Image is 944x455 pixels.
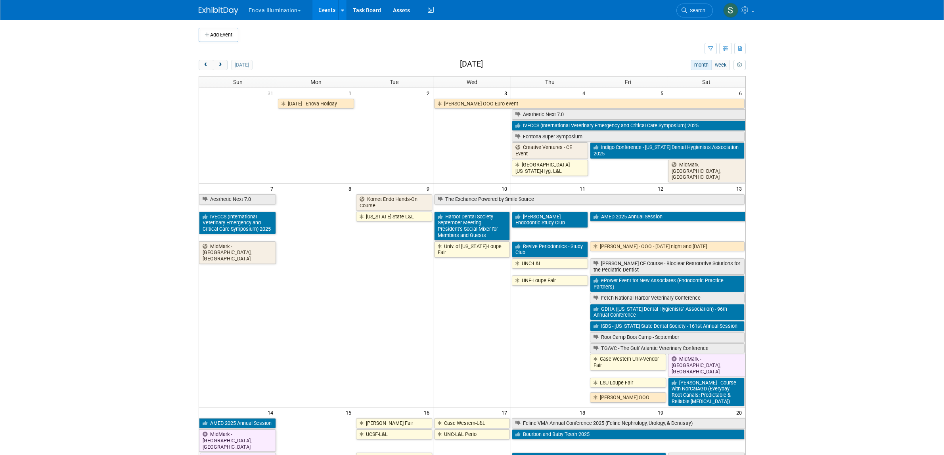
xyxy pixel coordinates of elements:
[737,63,742,68] i: Personalize Calendar
[512,132,744,142] a: Fontona Super Symposium
[467,79,477,85] span: Wed
[233,79,243,85] span: Sun
[711,60,730,70] button: week
[423,407,433,417] span: 16
[356,429,432,440] a: UCSF-L&L
[426,184,433,193] span: 9
[434,212,510,241] a: Harbor Dental Society - September Meeting - President’s Social Mixer for Members and Guests
[590,392,666,403] a: [PERSON_NAME] OOO
[348,184,355,193] span: 8
[199,60,213,70] button: prev
[199,194,276,205] a: Aesthetic Next 7.0
[590,304,744,320] a: GDHA ([US_STATE] Dental Hygienists’ Association) - 96th Annual Conference
[668,160,745,182] a: MidMark - [GEOGRAPHIC_DATA], [GEOGRAPHIC_DATA]
[512,418,745,428] a: Feline VMA Annual Conference 2025 (Feline Nephrology, Urology, & Dentistry)
[460,60,483,69] h2: [DATE]
[590,321,744,331] a: ISDS - [US_STATE] State Dental Society - 161st Annual Session
[501,407,511,417] span: 17
[512,212,588,228] a: [PERSON_NAME] Endodontic Study Club
[434,99,745,109] a: [PERSON_NAME] OOO Euro event
[199,212,276,234] a: IVECCS (International Veterinary Emergency and Critical Care Symposium) 2025
[512,142,588,159] a: Creative Ventures - CE Event
[512,109,745,120] a: Aesthetic Next 7.0
[199,28,238,42] button: Add Event
[590,241,744,252] a: [PERSON_NAME] - OOO - [DATE] night and [DATE]
[356,418,432,428] a: [PERSON_NAME] Fair
[434,241,510,258] a: Univ. of [US_STATE]-Loupe Fair
[512,275,588,286] a: UNE-Loupe Fair
[657,407,667,417] span: 19
[199,418,276,428] a: AMED 2025 Annual Session
[723,3,738,18] img: Scott Green
[590,354,666,370] a: Case Western Univ-Vendor Fair
[270,184,277,193] span: 7
[512,258,588,269] a: UNC-L&L
[267,407,277,417] span: 14
[668,354,745,377] a: MidMark - [GEOGRAPHIC_DATA], [GEOGRAPHIC_DATA]
[590,258,744,275] a: [PERSON_NAME] CE Course - Bioclear Restorative Solutions for the Pediatric Dentist
[545,79,555,85] span: Thu
[590,332,744,342] a: Root Camp Boot Camp - September
[345,407,355,417] span: 15
[310,79,322,85] span: Mon
[625,79,631,85] span: Fri
[434,418,510,428] a: Case Western-L&L
[590,142,744,159] a: Indigo Conference - [US_STATE] Dental Hygienists Association 2025
[691,60,712,70] button: month
[657,184,667,193] span: 12
[735,407,745,417] span: 20
[660,88,667,98] span: 5
[348,88,355,98] span: 1
[278,99,354,109] a: [DATE] - Enova Holiday
[512,120,745,131] a: IVECCS (International Veterinary Emergency and Critical Care Symposium) 2025
[231,60,252,70] button: [DATE]
[504,88,511,98] span: 3
[199,429,276,452] a: MidMark - [GEOGRAPHIC_DATA], [GEOGRAPHIC_DATA]
[267,88,277,98] span: 31
[590,275,744,292] a: ePower Event for New Associates (Endodontic Practice Partners)
[590,293,744,303] a: Fetch National Harbor Veterinary Conference
[735,184,745,193] span: 13
[213,60,228,70] button: next
[356,194,432,210] a: Komet Endo Hands-On Course
[199,7,238,15] img: ExhibitDay
[579,184,589,193] span: 11
[676,4,713,17] a: Search
[434,429,510,440] a: UNC-L&L Perio
[199,241,276,264] a: MidMark - [GEOGRAPHIC_DATA], [GEOGRAPHIC_DATA]
[356,212,432,222] a: [US_STATE] State-L&L
[687,8,705,13] span: Search
[426,88,433,98] span: 2
[582,88,589,98] span: 4
[512,429,744,440] a: Bourbon and Baby Teeth 2025
[668,378,744,407] a: [PERSON_NAME] - Course with NorCalAGD (Everyday Root Canals: Predictable & Reliable [MEDICAL_DATA])
[590,378,666,388] a: LSU-Loupe Fair
[702,79,710,85] span: Sat
[434,194,745,205] a: The Exchance Powered by Smile Source
[512,160,588,176] a: [GEOGRAPHIC_DATA][US_STATE]-Hyg. L&L
[501,184,511,193] span: 10
[579,407,589,417] span: 18
[390,79,398,85] span: Tue
[512,241,588,258] a: Revive Periodontics - Study Club
[590,343,744,354] a: TGAVC - The Gulf Atlantic Veterinary Conference
[733,60,745,70] button: myCustomButton
[590,212,745,222] a: AMED 2025 Annual Session
[738,88,745,98] span: 6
